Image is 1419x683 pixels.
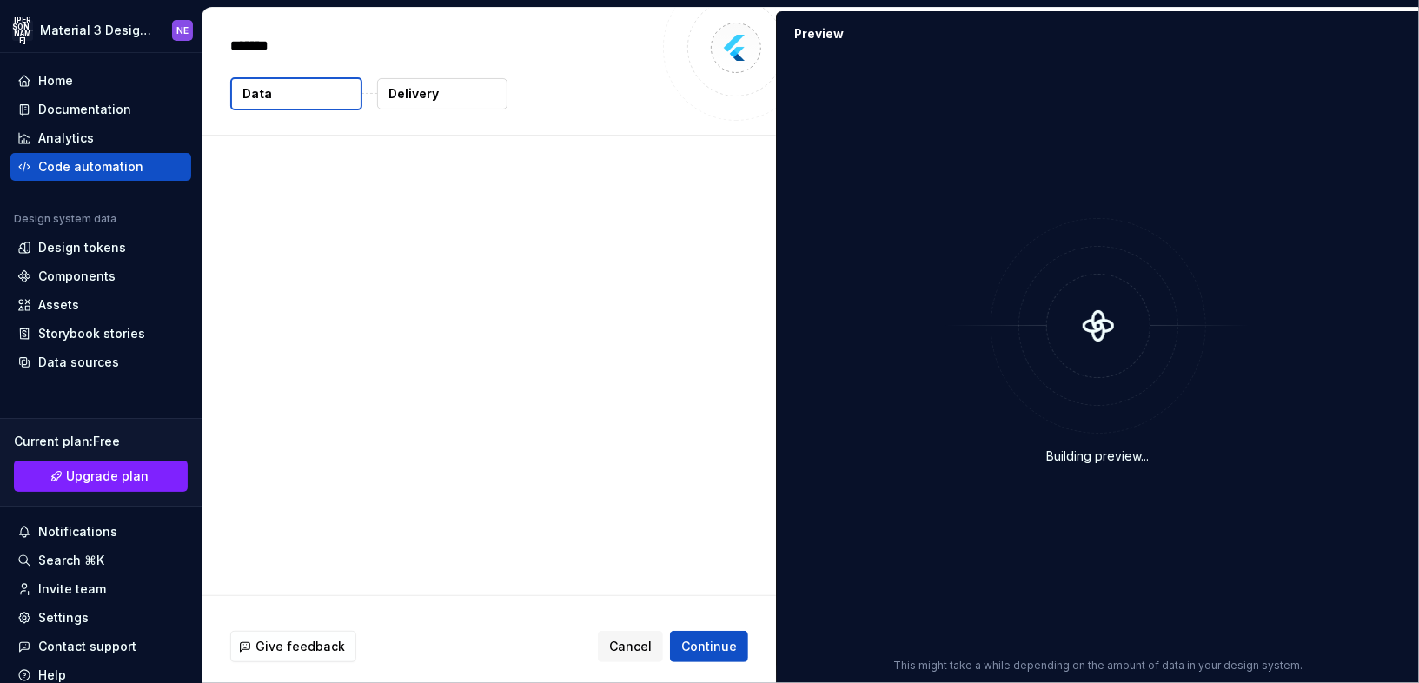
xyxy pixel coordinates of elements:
div: Storybook stories [38,325,145,342]
span: Cancel [609,638,652,655]
a: Design tokens [10,234,191,262]
span: Give feedback [255,638,345,655]
div: Notifications [38,523,117,540]
div: Search ⌘K [38,552,104,569]
button: Delivery [377,78,507,109]
a: Data sources [10,348,191,376]
div: Invite team [38,580,106,598]
a: Storybook stories [10,320,191,348]
a: Invite team [10,575,191,603]
button: Give feedback [230,631,356,662]
a: Analytics [10,124,191,152]
div: Settings [38,609,89,627]
a: Assets [10,291,191,319]
a: Documentation [10,96,191,123]
div: Material 3 Design Kit (JaB-Updated) [40,22,151,39]
div: [PERSON_NAME] [12,20,33,41]
button: Cancel [598,631,663,662]
div: Design tokens [38,239,126,256]
button: Contact support [10,633,191,660]
div: Current plan : Free [14,433,188,450]
p: Delivery [388,85,439,103]
div: Components [38,268,116,285]
p: This might take a while depending on the amount of data in your design system. [893,659,1303,673]
button: Data [230,77,362,110]
button: Continue [670,631,748,662]
button: [PERSON_NAME]Material 3 Design Kit (JaB-Updated)NE [3,11,198,49]
div: NE [176,23,189,37]
div: Building preview... [1047,448,1150,465]
span: Continue [681,638,737,655]
div: Documentation [38,101,131,118]
div: Code automation [38,158,143,176]
div: Home [38,72,73,90]
div: Contact support [38,638,136,655]
div: Assets [38,296,79,314]
a: Settings [10,604,191,632]
div: Analytics [38,129,94,147]
a: Code automation [10,153,191,181]
a: Home [10,67,191,95]
button: Notifications [10,518,191,546]
a: Upgrade plan [14,461,188,492]
button: Search ⌘K [10,547,191,574]
span: Upgrade plan [67,467,149,485]
div: Design system data [14,212,116,226]
div: Preview [794,25,844,43]
div: Data sources [38,354,119,371]
a: Components [10,262,191,290]
p: Data [242,85,272,103]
